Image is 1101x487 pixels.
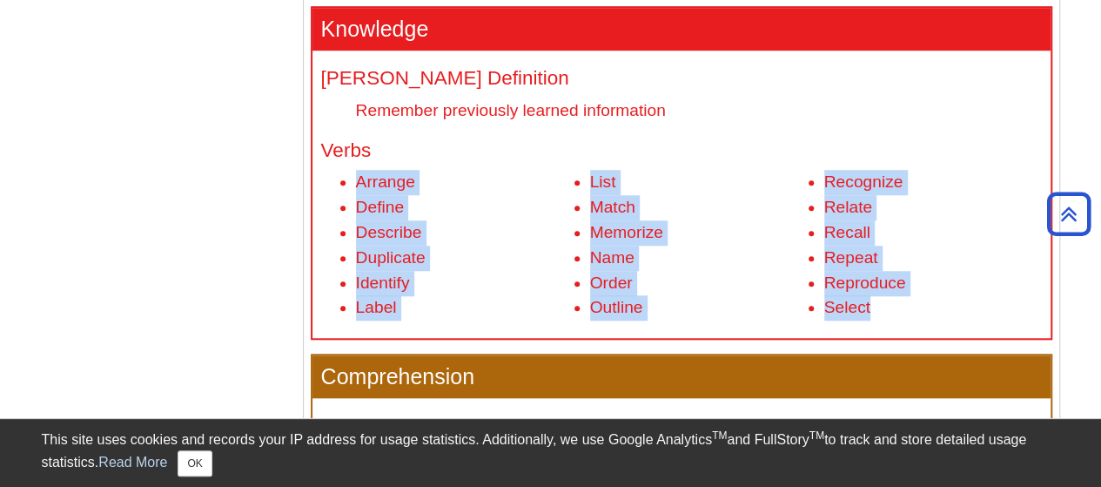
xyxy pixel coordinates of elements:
li: Duplicate [356,246,574,271]
li: Name [590,246,808,271]
li: Reproduce [824,271,1042,296]
li: Recall [824,220,1042,246]
sup: TM [712,430,727,442]
li: Relate [824,195,1042,220]
li: Match [590,195,808,220]
button: Close [178,450,211,477]
li: Repeat [824,246,1042,271]
sup: TM [809,430,824,442]
h4: [PERSON_NAME] Definition [321,416,1042,437]
h3: Knowledge [312,8,1051,51]
h4: [PERSON_NAME] Definition [321,68,1042,90]
dd: Remember previously learned information [356,98,1042,122]
h3: Comprehension [312,355,1051,398]
li: Outline [590,295,808,321]
h4: Verbs [321,140,1042,162]
li: Order [590,271,808,296]
li: Identify [356,271,574,296]
li: Arrange [356,170,574,195]
a: Read More [98,455,167,470]
li: List [590,170,808,195]
li: Recognize [824,170,1042,195]
li: Label [356,295,574,321]
a: Back to Top [1041,202,1097,226]
li: Describe [356,220,574,246]
div: This site uses cookies and records your IP address for usage statistics. Additionally, we use Goo... [42,430,1060,477]
li: Memorize [590,220,808,246]
li: Select [824,295,1042,321]
li: Define [356,195,574,220]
